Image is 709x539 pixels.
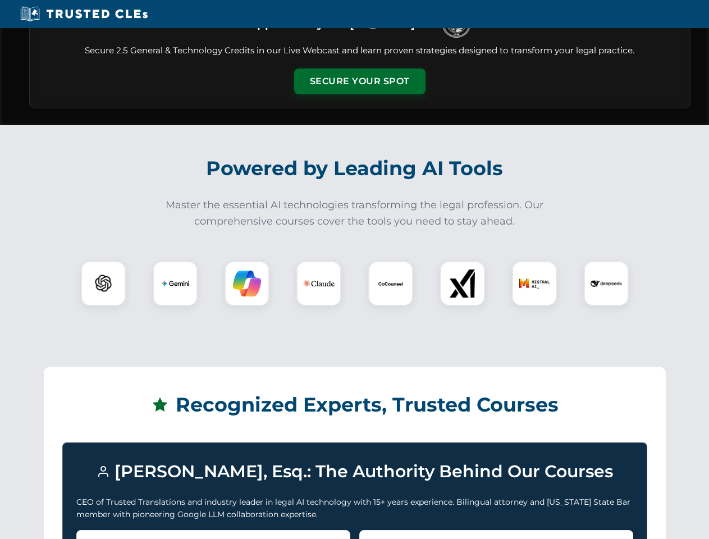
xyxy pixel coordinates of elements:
[294,68,426,94] button: Secure Your Spot
[303,268,335,299] img: Claude Logo
[153,261,198,306] div: Gemini
[62,385,647,424] h2: Recognized Experts, Trusted Courses
[296,261,341,306] div: Claude
[584,261,629,306] div: DeepSeek
[81,261,126,306] div: ChatGPT
[368,261,413,306] div: CoCounsel
[158,197,551,230] p: Master the essential AI technologies transforming the legal profession. Our comprehensive courses...
[76,456,633,487] h3: [PERSON_NAME], Esq.: The Authority Behind Our Courses
[17,6,151,22] img: Trusted CLEs
[440,261,485,306] div: xAI
[87,267,120,300] img: ChatGPT Logo
[43,44,676,57] p: Secure 2.5 General & Technology Credits in our Live Webcast and learn proven strategies designed ...
[512,261,557,306] div: Mistral AI
[44,149,666,188] h2: Powered by Leading AI Tools
[449,269,477,298] img: xAI Logo
[76,496,633,521] p: CEO of Trusted Translations and industry leader in legal AI technology with 15+ years experience....
[161,269,189,298] img: Gemini Logo
[377,269,405,298] img: CoCounsel Logo
[591,268,622,299] img: DeepSeek Logo
[519,268,550,299] img: Mistral AI Logo
[225,261,269,306] div: Copilot
[233,269,261,298] img: Copilot Logo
